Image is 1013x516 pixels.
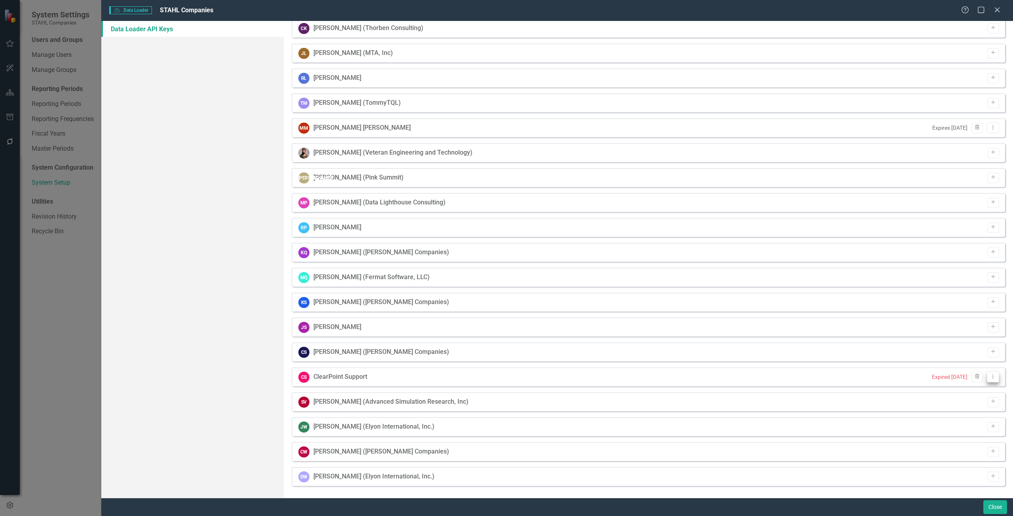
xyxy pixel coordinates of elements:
button: Close [983,500,1007,514]
div: MQ [298,272,309,283]
div: DW [298,471,309,482]
div: [PERSON_NAME] (Data Lighthouse Consulting) [313,198,446,207]
img: Craig Newmaker [298,147,309,159]
div: [PERSON_NAME] (Advanced Simulation Research, Inc) [313,397,469,406]
div: [PERSON_NAME] ([PERSON_NAME] Companies) [313,298,449,307]
div: [PERSON_NAME] (Elyon International, Inc.) [313,422,434,431]
div: [PERSON_NAME] ([PERSON_NAME] Companies) [313,248,449,257]
div: RL [298,73,309,84]
div: [PERSON_NAME] (Elyon International, Inc.) [313,472,434,481]
span: Data Loader [109,6,152,14]
div: [PERSON_NAME] (MTA, Inc) [313,49,393,58]
div: CW [298,446,309,457]
div: JW [298,421,309,433]
div: [PERSON_NAME] (Veteran Engineering and Technology) [313,148,472,157]
div: [PERSON_NAME] [298,172,309,183]
a: Data Loader API Keys [101,21,284,37]
div: Expired [DATE] [932,373,967,381]
div: SV [298,397,309,408]
div: [PERSON_NAME] (Pink Summit) [313,173,404,182]
div: CS [298,372,309,383]
div: [PERSON_NAME] [313,323,361,332]
div: KQ [298,247,309,258]
div: [PERSON_NAME] (Thorben Consulting) [313,24,423,33]
div: [PERSON_NAME] (TommyTQL) [313,98,401,108]
div: ClearPoint Support [313,372,367,382]
div: [PERSON_NAME] ([PERSON_NAME] Companies) [313,348,449,357]
div: JS [298,322,309,333]
div: [PERSON_NAME] (Fermat Software, LLC) [313,273,430,282]
div: KS [298,297,309,308]
div: CK [298,23,309,34]
div: TM [298,98,309,109]
div: [PERSON_NAME] ([PERSON_NAME] Companies) [313,447,449,456]
span: STAHL Companies [160,6,213,14]
div: MP [298,197,309,208]
div: JL [298,48,309,59]
div: RP [298,222,309,233]
div: [PERSON_NAME] [313,74,361,83]
div: CS [298,347,309,358]
div: MM [298,123,309,134]
small: Expires [DATE] [932,124,967,132]
div: [PERSON_NAME] [313,223,361,232]
div: [PERSON_NAME] [PERSON_NAME] [313,123,411,132]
